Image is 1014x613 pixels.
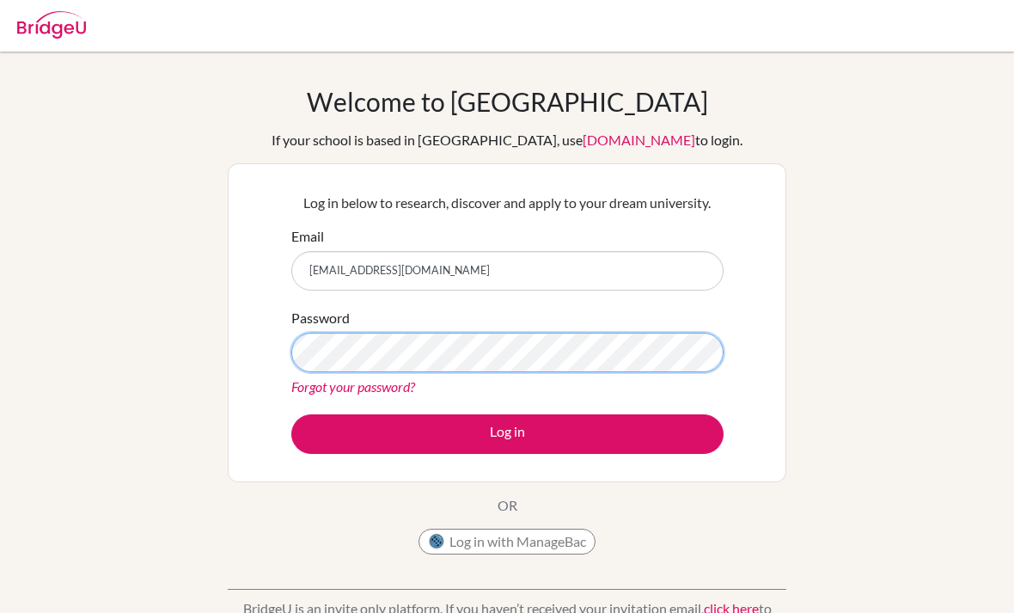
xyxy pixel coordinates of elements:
[291,378,415,395] a: Forgot your password?
[418,529,596,555] button: Log in with ManageBac
[307,86,708,117] h1: Welcome to [GEOGRAPHIC_DATA]
[583,132,695,148] a: [DOMAIN_NAME]
[17,11,86,39] img: Bridge-U
[291,414,724,454] button: Log in
[291,193,724,213] p: Log in below to research, discover and apply to your dream university.
[498,495,517,516] p: OR
[291,226,324,247] label: Email
[291,308,350,328] label: Password
[272,130,742,150] div: If your school is based in [GEOGRAPHIC_DATA], use to login.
